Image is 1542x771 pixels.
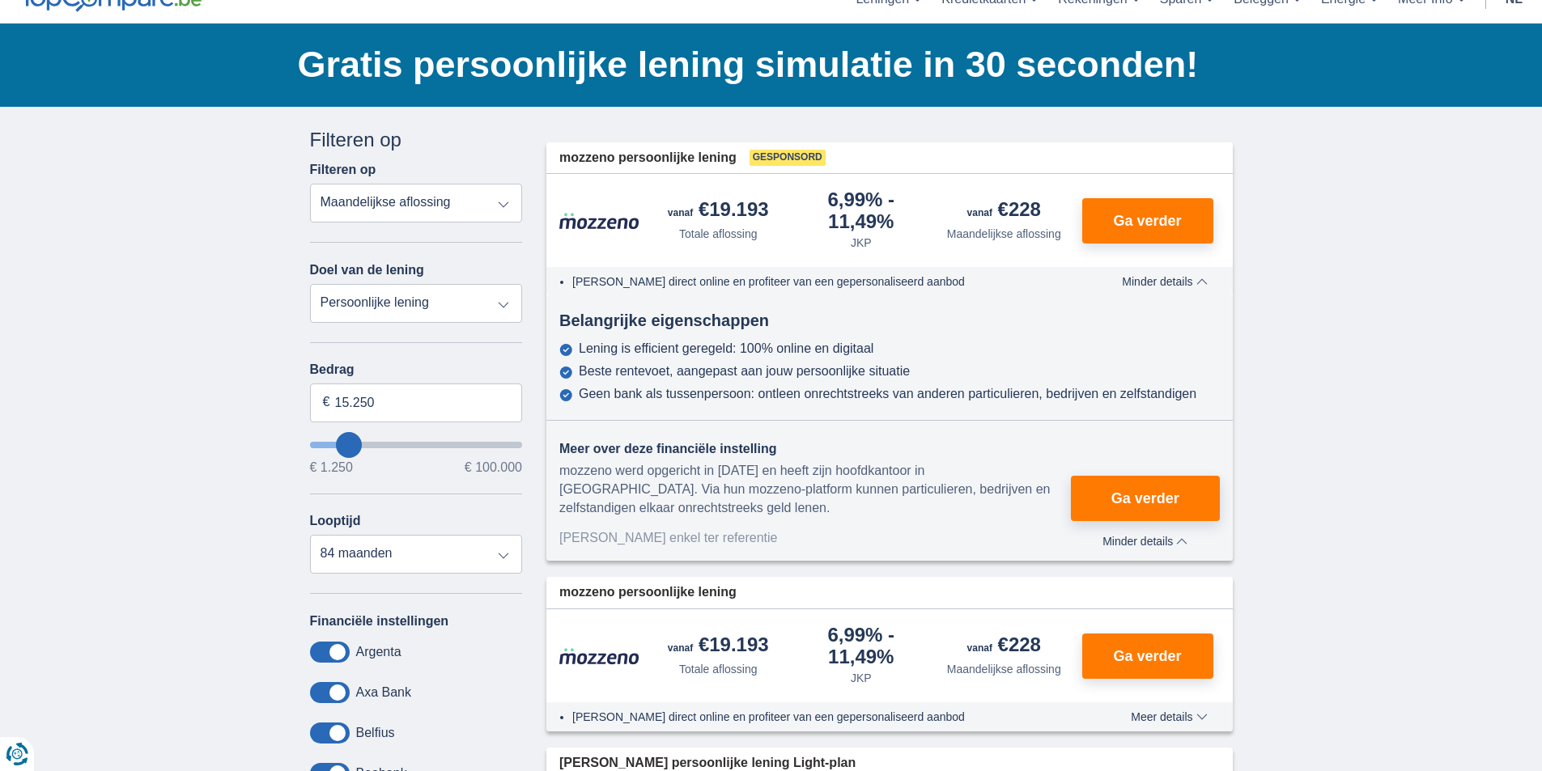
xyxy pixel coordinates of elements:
[546,309,1233,333] div: Belangrijke eigenschappen
[679,661,758,677] div: Totale aflossing
[298,40,1233,90] h1: Gratis persoonlijke lening simulatie in 30 seconden!
[559,647,640,665] img: product.pl.alt Mozzeno
[967,200,1041,222] div: €228
[668,200,769,222] div: €19.193
[559,583,737,602] span: mozzeno persoonlijke lening
[668,635,769,658] div: €19.193
[1111,491,1179,506] span: Ga verder
[1113,214,1181,228] span: Ga verder
[796,190,927,231] div: 6,99%
[310,126,523,154] div: Filteren op
[579,364,910,379] div: Beste rentevoet, aangepast aan jouw persoonlijke situatie
[572,273,1072,290] li: [PERSON_NAME] direct online en profiteer van een gepersonaliseerd aanbod
[1082,198,1213,244] button: Ga verder
[310,514,361,528] label: Looptijd
[579,341,873,356] div: Lening is efficient geregeld: 100% online en digitaal
[310,442,523,448] input: wantToBorrow
[356,685,411,700] label: Axa Bank
[310,614,449,629] label: Financiële instellingen
[465,461,522,474] span: € 100.000
[559,212,640,230] img: product.pl.alt Mozzeno
[559,440,1071,459] div: Meer over deze financiële instelling
[851,670,872,686] div: JKP
[1071,529,1219,548] button: Minder details
[967,635,1041,658] div: €228
[1119,710,1219,723] button: Meer details
[796,625,927,667] div: 6,99%
[579,387,1196,401] div: Geen bank als tussenpersoon: ontleen onrechtstreeks van anderen particulieren, bedrijven en zelfs...
[679,226,758,242] div: Totale aflossing
[1122,276,1207,287] span: Minder details
[1082,633,1213,679] button: Ga verder
[323,393,330,412] span: €
[310,362,523,377] label: Bedrag
[947,226,1061,242] div: Maandelijkse aflossing
[310,461,353,474] span: € 1.250
[356,726,395,740] label: Belfius
[572,709,1072,725] li: [PERSON_NAME] direct online en profiteer van een gepersonaliseerd aanbod
[750,150,826,166] span: Gesponsord
[1131,711,1207,722] span: Meer details
[559,462,1071,518] div: mozzeno werd opgericht in [DATE] en heeft zijn hoofdkantoor in [GEOGRAPHIC_DATA]. Via hun mozzeno...
[947,661,1061,677] div: Maandelijkse aflossing
[559,149,737,167] span: mozzeno persoonlijke lening
[1102,536,1187,547] span: Minder details
[851,235,872,251] div: JKP
[1113,649,1181,663] span: Ga verder
[1110,275,1219,288] button: Minder details
[310,263,424,277] label: Doel van de lening
[1071,476,1219,521] button: Ga verder
[356,645,401,659] label: Argenta
[559,529,1071,548] div: [PERSON_NAME] enkel ter referentie
[310,163,376,177] label: Filteren op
